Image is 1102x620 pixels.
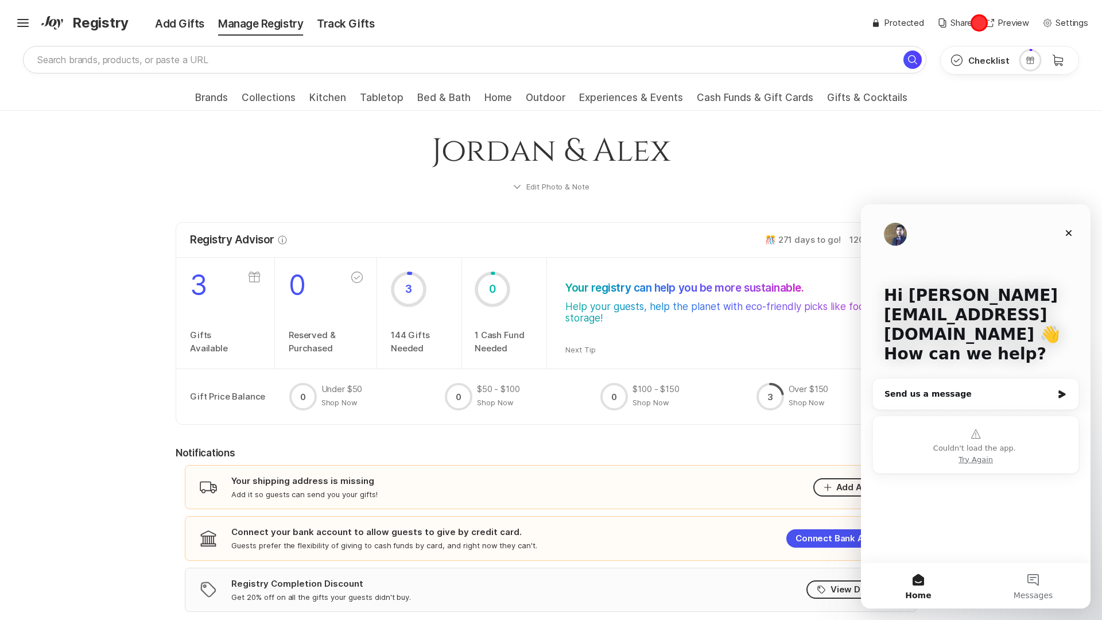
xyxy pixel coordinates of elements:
p: Notifications [176,447,235,460]
p: 3 [767,391,773,403]
p: Get 20% off on all the gifts your guests didn't buy. [231,592,411,602]
button: Search for [903,51,922,69]
button: Connect Bank Account [786,529,903,548]
div: Manage Registry [211,16,310,32]
a: Home [484,92,512,110]
p: Over $150 [789,383,829,396]
p: 0 [300,391,306,403]
p: Gift Price Balance [190,383,289,410]
a: Tabletop [360,92,403,110]
button: Shop Now [789,397,825,408]
p: 0 [611,391,617,403]
p: Registry Completion Discount [231,578,363,590]
p: 1 Cash Fund Needed [475,329,534,355]
button: Edit Photo & Note [176,173,926,200]
p: 0 [289,272,336,299]
button: Shop Now [477,397,514,408]
p: 0 [489,281,496,297]
a: Gifts & Cocktails [827,92,907,110]
button: Share [938,17,972,30]
button: Shop Now [321,397,358,408]
p: Settings [1056,17,1088,30]
p: 3 [190,272,228,299]
p: Guests prefer the flexibility of giving to cash funds by card, and right now they can't. [231,540,537,551]
a: Experiences & Events [579,92,683,110]
p: $50 - $100 [477,383,520,396]
a: Bed & Bath [417,92,471,110]
p: Jordan & Alex [189,129,913,173]
p: Preview [998,17,1029,30]
p: 120 Guests [849,234,896,247]
a: Cash Funds & Gift Cards [697,92,813,110]
input: Search brands, products, or paste a URL [23,46,926,73]
p: Connect your bank account to allow guests to give by credit card. [231,526,522,538]
p: Reserved & Purchased [289,329,336,355]
p: Under $50 [321,383,363,396]
button: Checklist [941,46,1019,74]
iframe: Intercom live chat [861,204,1091,609]
a: Kitchen [309,92,346,110]
p: 3 [405,281,412,297]
p: Protected [884,17,924,30]
button: Preview [986,17,1029,30]
button: Protected [871,17,924,30]
p: Your registry can help you be more sustainable. [565,280,804,296]
p: 🎊 271 days to go! [765,234,840,247]
p: 144 Gifts Needed [391,329,448,355]
button: Settings [1043,17,1088,30]
div: Add Gifts [132,16,211,32]
p: Registry Advisor [190,232,274,248]
p: 0 [456,391,461,403]
button: Shop Now [633,397,669,408]
p: Help your guests, help the planet with eco-friendly picks like food storage! [565,301,903,324]
div: Track Gifts [310,16,381,32]
button: Next Tip [565,344,596,355]
p: Your shipping address is missing [231,475,374,487]
button: View Discount [806,580,903,599]
a: Collections [242,92,296,110]
button: Notifications [176,447,926,460]
a: Brands [195,92,228,110]
button: Add Address [813,478,903,497]
p: $100 - $150 [633,383,679,396]
a: Outdoor [526,92,565,110]
span: Registry [72,13,129,33]
p: Share [950,17,972,30]
p: Gifts Available [190,329,228,355]
p: Add it so guests can send you your gifts! [231,489,378,499]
